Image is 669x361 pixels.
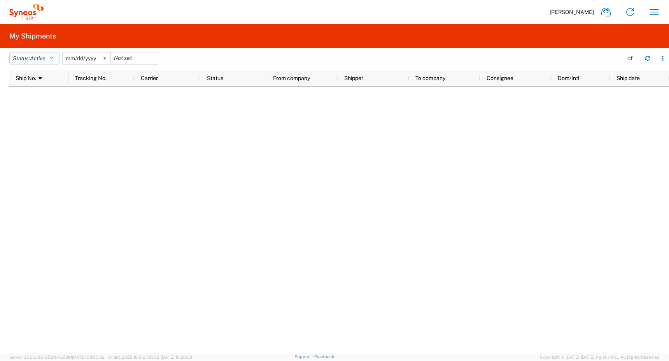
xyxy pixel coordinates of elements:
[63,52,110,64] input: Not set
[415,75,445,81] span: To company
[295,354,314,359] a: Support
[16,75,36,81] span: Ship No.
[75,75,107,81] span: Tracking No.
[540,354,660,361] span: Copyright © [DATE]-[DATE] Agistix Inc., All Rights Reserved
[550,9,594,16] span: [PERSON_NAME]
[487,75,513,81] span: Consignee
[344,75,363,81] span: Shipper
[314,354,334,359] a: Feedback
[273,75,310,81] span: From company
[558,75,580,81] span: Dom/Intl
[108,355,192,359] span: Client: 2025.18.0-27d3021
[616,75,640,81] span: Ship date
[161,355,192,359] span: [DATE] 10:20:09
[207,75,223,81] span: Status
[9,31,56,41] h2: My Shipments
[30,55,46,61] span: Active
[141,75,158,81] span: Carrier
[9,52,60,65] button: Status:Active
[625,55,639,62] div: - of -
[111,52,159,64] input: Not set
[9,355,105,359] span: Server: 2025.18.0-659fc4323ef
[72,355,105,359] span: [DATE] 09:50:32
